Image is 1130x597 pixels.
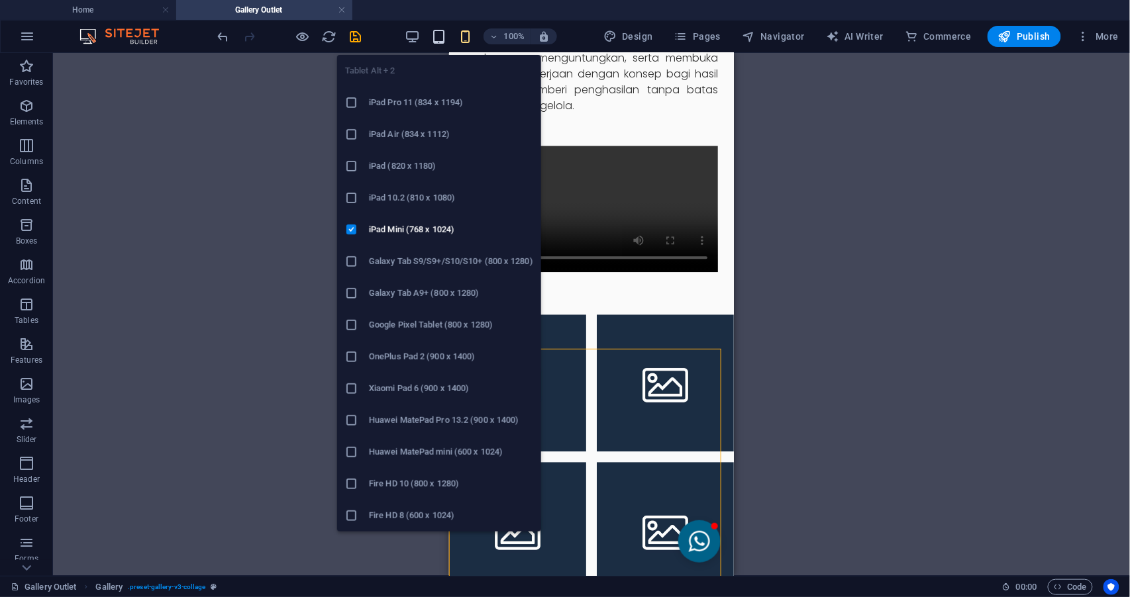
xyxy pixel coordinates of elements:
p: Elements [10,116,44,127]
button: Publish [988,26,1061,47]
p: Boxes [16,236,38,246]
button: Usercentrics [1104,579,1119,595]
p: Slider [17,434,37,445]
p: Features [11,355,42,365]
button: AI Writer [821,26,889,47]
span: Click to select. Double-click to edit [96,579,123,595]
button: save [348,28,364,44]
span: . preset-gallery-v3-collage [128,579,205,595]
span: Design [603,30,653,43]
button: Navigator [737,26,810,47]
span: Pages [674,30,721,43]
span: More [1077,30,1119,43]
span: Code [1054,579,1087,595]
h6: iPad Air (834 x 1112) [369,126,533,142]
h6: Fire HD 8 (600 x 1024) [369,508,533,524]
button: Design [598,26,658,47]
p: Favorites [9,77,43,87]
span: : [1025,582,1027,592]
h6: Huawei MatePad Pro 13.2 (900 x 1400) [369,412,533,428]
button: Code [1048,579,1093,595]
p: Tables [15,315,38,326]
span: AI Writer [826,30,884,43]
button: reload [321,28,337,44]
i: On resize automatically adjust zoom level to fit chosen device. [538,30,550,42]
h6: iPad 10.2 (810 x 1080) [369,190,533,206]
span: Commerce [905,30,972,43]
button: undo [215,28,231,44]
h6: iPad (820 x 1180) [369,158,533,174]
i: Undo: Add element (Ctrl+Z) [216,29,231,44]
i: Reload page [322,29,337,44]
button: Open chat window [229,467,272,510]
h6: Fire HD 10 (800 x 1280) [369,476,533,492]
div: Design (Ctrl+Alt+Y) [598,26,658,47]
span: 00 00 [1016,579,1037,595]
h6: Xiaomi Pad 6 (900 x 1400) [369,381,533,396]
p: Forms [15,553,38,564]
h6: iPad Mini (768 x 1024) [369,222,533,238]
button: Click here to leave preview mode and continue editing [295,28,311,44]
p: Content [12,196,41,207]
h6: Galaxy Tab S9/S9+/S10/S10+ (800 x 1280) [369,253,533,269]
p: Accordion [8,275,45,286]
h6: OnePlus Pad 2 (900 x 1400) [369,349,533,365]
span: Navigator [742,30,805,43]
h6: 100% [503,28,525,44]
h6: Galaxy Tab A9+ (800 x 1280) [369,285,533,301]
h6: Google Pixel Tablet (800 x 1280) [369,317,533,333]
i: This element is a customizable preset [211,583,217,590]
nav: breadcrumb [96,579,217,595]
p: Columns [10,156,43,167]
h6: iPad Pro 11 (834 x 1194) [369,95,533,111]
button: 100% [484,28,531,44]
img: Editor Logo [76,28,176,44]
button: More [1072,26,1124,47]
p: Header [13,474,40,484]
button: Commerce [899,26,977,47]
span: Publish [998,30,1051,43]
p: Images [13,394,40,405]
h6: Huawei MatePad mini (600 x 1024) [369,444,533,460]
a: Click to cancel selection. Double-click to open Pages [11,579,76,595]
h4: Gallery Outlet [176,3,352,17]
h6: Session time [1002,579,1037,595]
button: Pages [669,26,726,47]
p: Footer [15,514,38,524]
